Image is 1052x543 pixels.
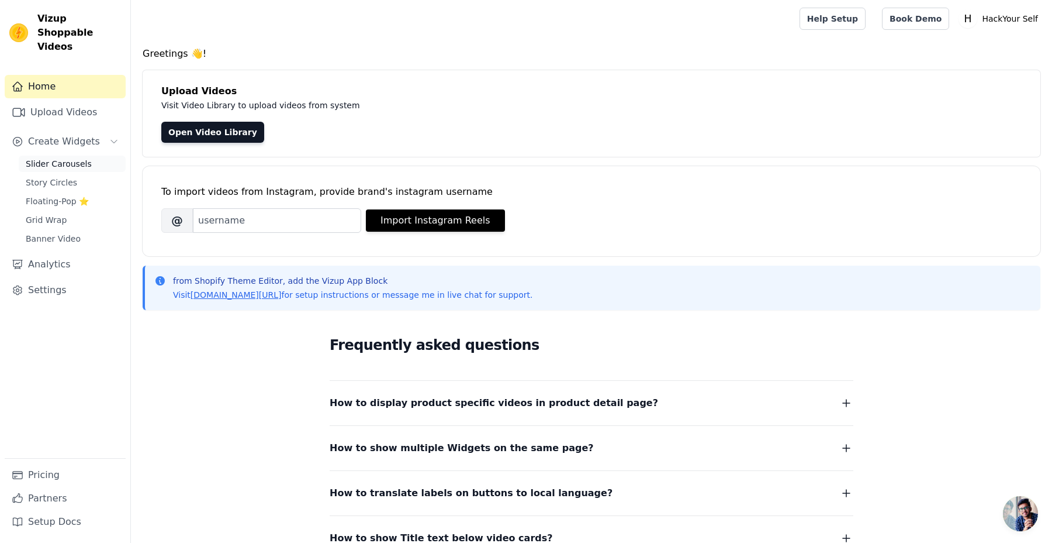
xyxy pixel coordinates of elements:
[5,253,126,276] a: Analytics
[5,463,126,487] a: Pricing
[330,395,658,411] span: How to display product specific videos in product detail page?
[37,12,121,54] span: Vizup Shoppable Videos
[26,214,67,226] span: Grid Wrap
[5,510,126,534] a: Setup Docs
[161,84,1022,98] h4: Upload Videos
[330,440,594,456] span: How to show multiple Widgets on the same page?
[173,275,532,287] p: from Shopify Theme Editor, add the Vizup App Block
[330,485,853,501] button: How to translate labels on buttons to local language?
[161,98,685,112] p: Visit Video Library to upload videos from system
[330,485,612,501] span: How to translate labels on buttons to local language?
[19,212,126,228] a: Grid Wrap
[19,193,126,209] a: Floating-Pop ⭐
[1003,496,1038,531] div: Açık sohbet
[958,8,1043,29] button: H HackYour Self
[977,8,1043,29] p: HackYour Self
[5,130,126,153] button: Create Widgets
[5,279,126,302] a: Settings
[193,208,361,233] input: username
[19,156,126,172] a: Slider Carousels
[28,135,100,149] span: Create Widgets
[5,101,126,124] a: Upload Videos
[330,334,853,357] h2: Frequently asked questions
[19,231,126,247] a: Banner Video
[330,440,853,456] button: How to show multiple Widgets on the same page?
[26,195,89,207] span: Floating-Pop ⭐
[366,209,505,232] button: Import Instagram Reels
[5,487,126,510] a: Partners
[26,177,77,188] span: Story Circles
[191,290,282,300] a: [DOMAIN_NAME][URL]
[9,23,28,42] img: Vizup
[143,47,1040,61] h4: Greetings 👋!
[161,122,264,143] a: Open Video Library
[5,75,126,98] a: Home
[26,233,81,245] span: Banner Video
[26,158,92,170] span: Slider Carousels
[173,289,532,301] p: Visit for setup instructions or message me in live chat for support.
[800,8,866,30] a: Help Setup
[161,185,1022,199] div: To import videos from Instagram, provide brand's instagram username
[161,208,193,233] span: @
[330,395,853,411] button: How to display product specific videos in product detail page?
[882,8,949,30] a: Book Demo
[964,13,972,25] text: H
[19,174,126,191] a: Story Circles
